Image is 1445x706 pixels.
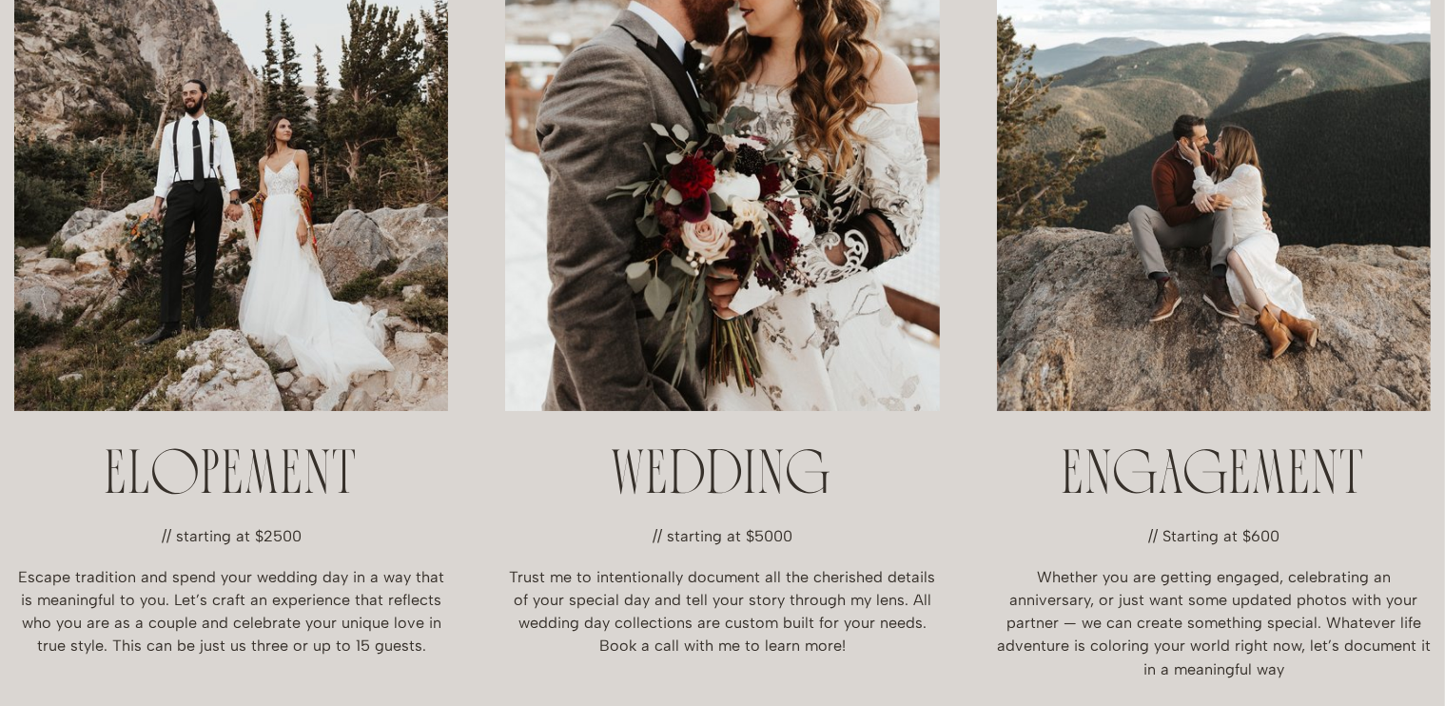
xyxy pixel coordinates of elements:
[997,446,1431,508] h2: ENGAGEMENT
[14,525,448,548] p: // starting at $2500
[505,566,939,658] p: Trust me to intentionally document all the cherished details of your special day and tell your st...
[505,446,939,508] h2: WEDDING
[997,566,1431,681] p: Whether you are getting engaged, celebrating an anniversary, or just want some updated photos wit...
[14,566,448,658] p: Escape tradition and spend your wedding day in a way that is meaningful to you. Let’s craft an ex...
[14,446,448,508] h2: ELOPEMENT
[505,525,939,548] p: // starting at $5000
[997,525,1431,548] p: // Starting at $600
